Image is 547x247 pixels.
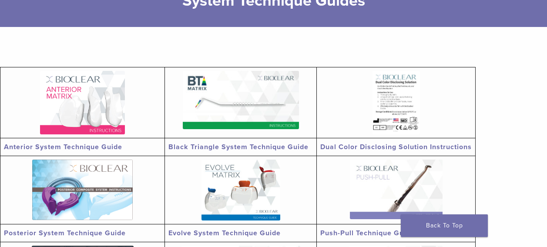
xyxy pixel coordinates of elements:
[168,229,281,237] a: Evolve System Technique Guide
[320,143,472,151] a: Dual Color Disclosing Solution Instructions
[401,214,488,237] a: Back To Top
[4,229,126,237] a: Posterior System Technique Guide
[4,143,122,151] a: Anterior System Technique Guide
[320,229,415,237] a: Push-Pull Technique Guide
[168,143,309,151] a: Black Triangle System Technique Guide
